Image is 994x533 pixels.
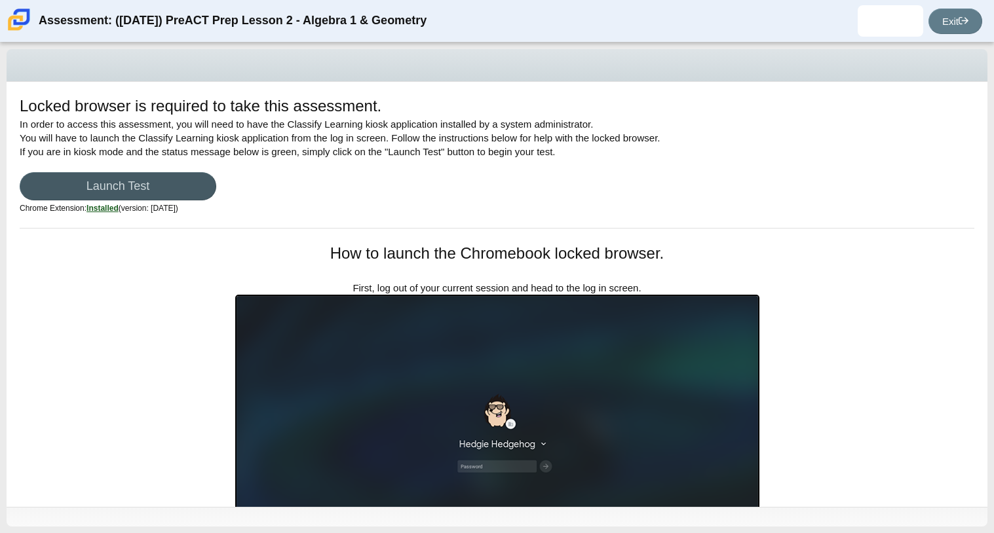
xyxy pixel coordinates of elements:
a: Launch Test [20,172,216,200]
h1: How to launch the Chromebook locked browser. [235,242,759,265]
span: (version: [DATE]) [86,204,178,213]
img: joseline.ramirezpa.KUCR4V [880,10,901,31]
a: Exit [928,9,982,34]
u: Installed [86,204,119,213]
a: Carmen School of Science & Technology [5,24,33,35]
h1: Locked browser is required to take this assessment. [20,95,381,117]
small: Chrome Extension: [20,204,178,213]
img: Carmen School of Science & Technology [5,6,33,33]
div: Assessment: ([DATE]) PreACT Prep Lesson 2 - Algebra 1 & Geometry [39,5,427,37]
div: In order to access this assessment, you will need to have the Classify Learning kiosk application... [20,95,974,228]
